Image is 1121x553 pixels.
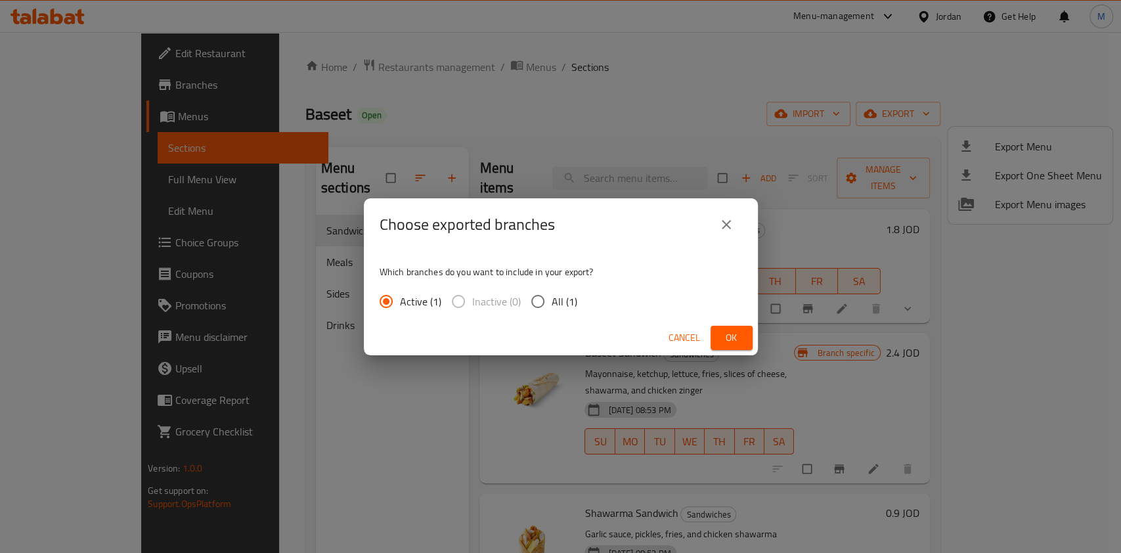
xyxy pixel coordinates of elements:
[663,326,705,350] button: Cancel
[669,330,700,346] span: Cancel
[721,330,742,346] span: Ok
[472,294,521,309] span: Inactive (0)
[380,214,555,235] h2: Choose exported branches
[380,265,742,278] p: Which branches do you want to include in your export?
[400,294,441,309] span: Active (1)
[711,209,742,240] button: close
[552,294,577,309] span: All (1)
[711,326,753,350] button: Ok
